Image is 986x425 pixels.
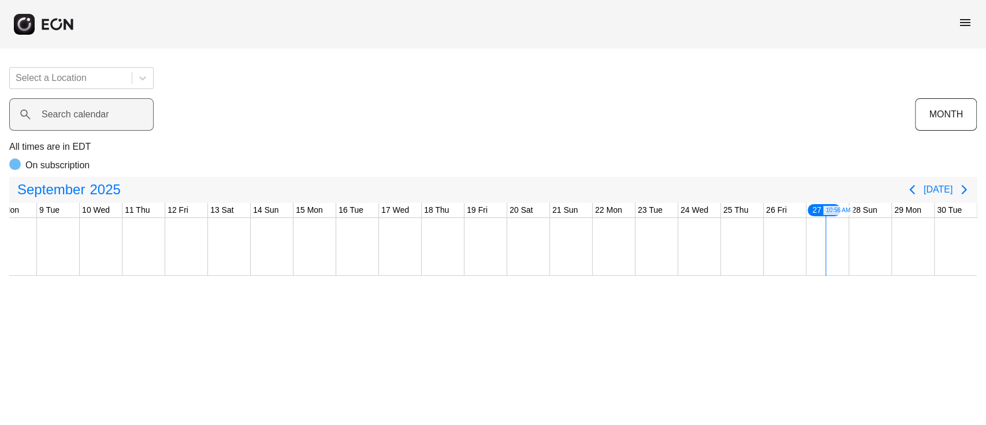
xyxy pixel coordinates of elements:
[251,203,281,217] div: 14 Sun
[208,203,236,217] div: 13 Sat
[122,203,152,217] div: 11 Thu
[422,203,451,217] div: 18 Thu
[507,203,535,217] div: 20 Sat
[678,203,710,217] div: 24 Wed
[80,203,112,217] div: 10 Wed
[764,203,789,217] div: 26 Fri
[464,203,490,217] div: 19 Fri
[9,140,977,154] p: All times are in EDT
[806,203,841,217] div: 27 Sat
[165,203,191,217] div: 12 Fri
[37,203,62,217] div: 9 Tue
[42,108,109,121] label: Search calendar
[952,178,976,201] button: Next page
[721,203,750,217] div: 25 Thu
[379,203,411,217] div: 17 Wed
[25,158,90,172] p: On subscription
[15,178,87,201] span: September
[10,178,128,201] button: September2025
[336,203,366,217] div: 16 Tue
[958,16,972,29] span: menu
[550,203,580,217] div: 21 Sun
[935,203,964,217] div: 30 Tue
[593,203,624,217] div: 22 Mon
[635,203,665,217] div: 23 Tue
[892,203,924,217] div: 29 Mon
[849,203,879,217] div: 28 Sun
[901,178,924,201] button: Previous page
[924,179,952,200] button: [DATE]
[293,203,325,217] div: 15 Mon
[87,178,122,201] span: 2025
[915,98,977,131] button: MONTH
